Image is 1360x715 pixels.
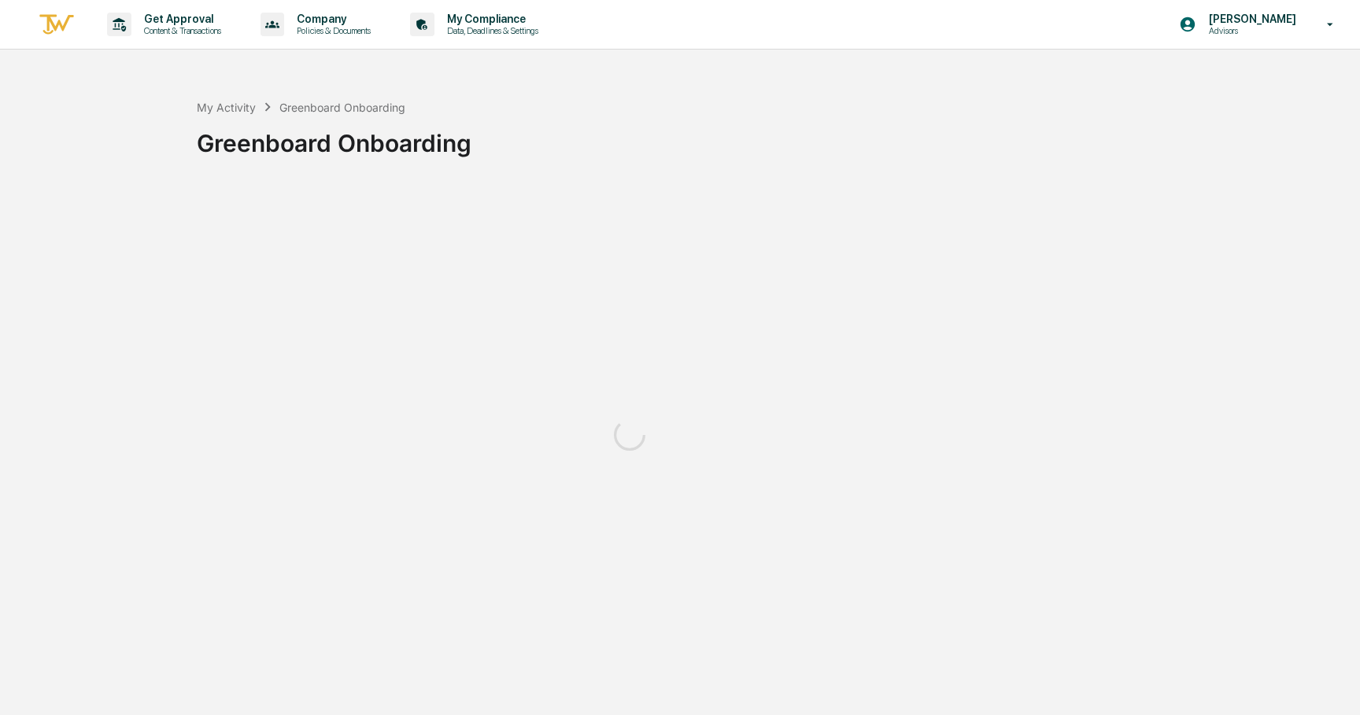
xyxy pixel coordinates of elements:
p: Data, Deadlines & Settings [434,25,546,36]
p: Policies & Documents [284,25,379,36]
p: [PERSON_NAME] [1196,13,1304,25]
p: Get Approval [131,13,229,25]
p: Company [284,13,379,25]
p: Content & Transactions [131,25,229,36]
div: Greenboard Onboarding [279,101,405,114]
p: My Compliance [434,13,546,25]
div: My Activity [197,101,256,114]
img: logo [38,12,76,38]
p: Advisors [1196,25,1304,36]
div: Greenboard Onboarding [197,116,1352,157]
